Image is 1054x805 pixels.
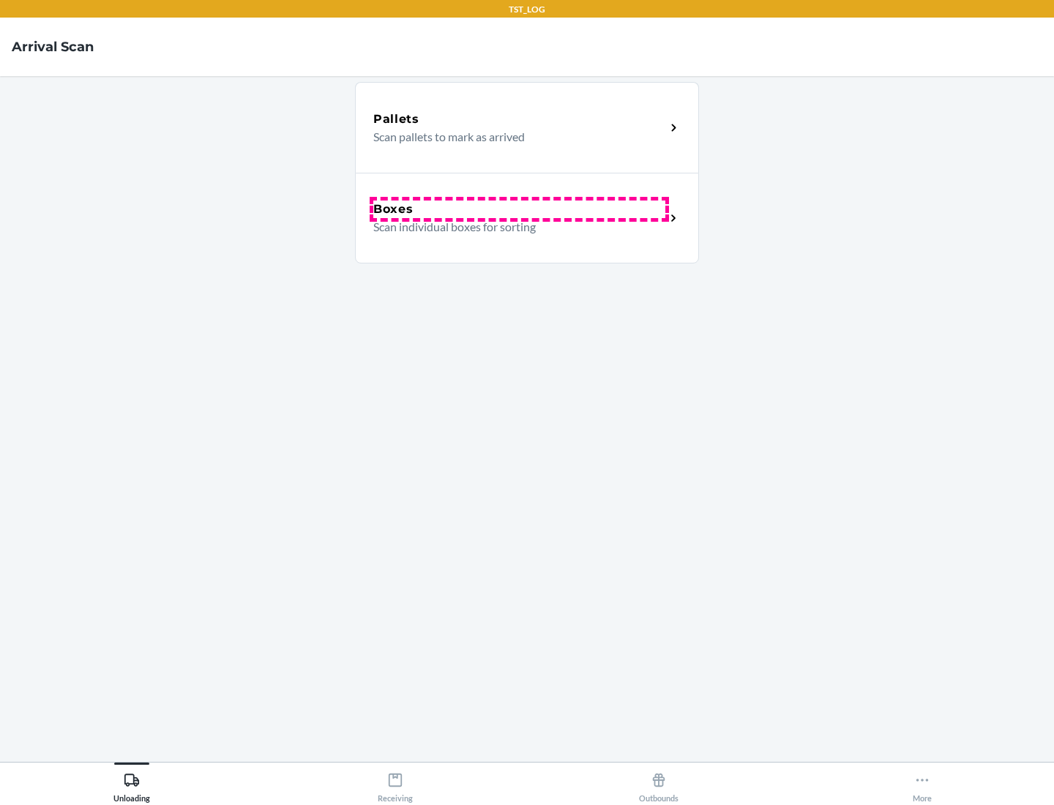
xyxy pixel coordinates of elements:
[639,766,679,803] div: Outbounds
[355,173,699,263] a: BoxesScan individual boxes for sorting
[913,766,932,803] div: More
[373,201,414,218] h5: Boxes
[527,763,790,803] button: Outbounds
[373,218,654,236] p: Scan individual boxes for sorting
[373,111,419,128] h5: Pallets
[12,37,94,56] h4: Arrival Scan
[113,766,150,803] div: Unloading
[790,763,1054,803] button: More
[373,128,654,146] p: Scan pallets to mark as arrived
[355,82,699,173] a: PalletsScan pallets to mark as arrived
[263,763,527,803] button: Receiving
[378,766,413,803] div: Receiving
[509,3,545,16] p: TST_LOG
